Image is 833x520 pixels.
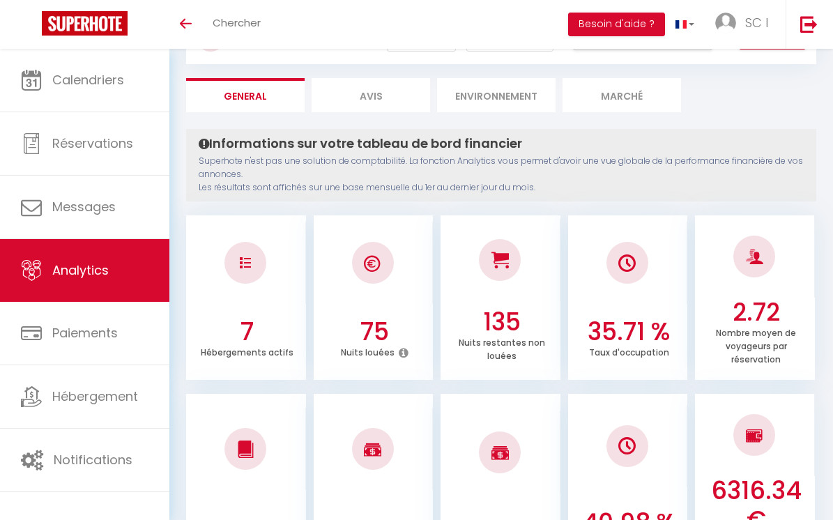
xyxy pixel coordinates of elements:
span: Notifications [54,451,132,468]
h3: 135 [447,307,557,337]
h3: 75 [319,317,429,346]
li: Marché [563,78,681,112]
h3: 2.72 [701,298,811,327]
h3: 35.71 % [574,317,684,346]
p: Nombre moyen de voyageurs par réservation [716,324,796,365]
span: Calendriers [52,71,124,89]
span: Réservations [52,135,133,152]
img: NO IMAGE [240,257,251,268]
li: General [186,78,305,112]
li: Avis [312,78,430,112]
img: ... [715,13,736,33]
span: Paiements [52,324,118,342]
li: Environnement [437,78,556,112]
span: Hébergement [52,388,138,405]
p: Nuits louées [341,344,395,358]
img: NO IMAGE [618,437,636,454]
button: Ouvrir le widget de chat LiveChat [11,6,53,47]
span: Chercher [213,15,261,30]
img: NO IMAGE [746,427,763,444]
span: SC I [745,14,768,31]
p: Superhote n'est pas une solution de comptabilité. La fonction Analytics vous permet d'avoir une v... [199,155,804,194]
span: Analytics [52,261,109,279]
img: logout [800,15,818,33]
button: Besoin d'aide ? [568,13,665,36]
img: Super Booking [42,11,128,36]
span: Messages [52,198,116,215]
h3: 7 [192,317,303,346]
p: Taux d'occupation [589,344,669,358]
p: Nuits restantes non louées [459,334,545,362]
p: Hébergements actifs [201,344,293,358]
h4: Informations sur votre tableau de bord financier [199,136,804,151]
